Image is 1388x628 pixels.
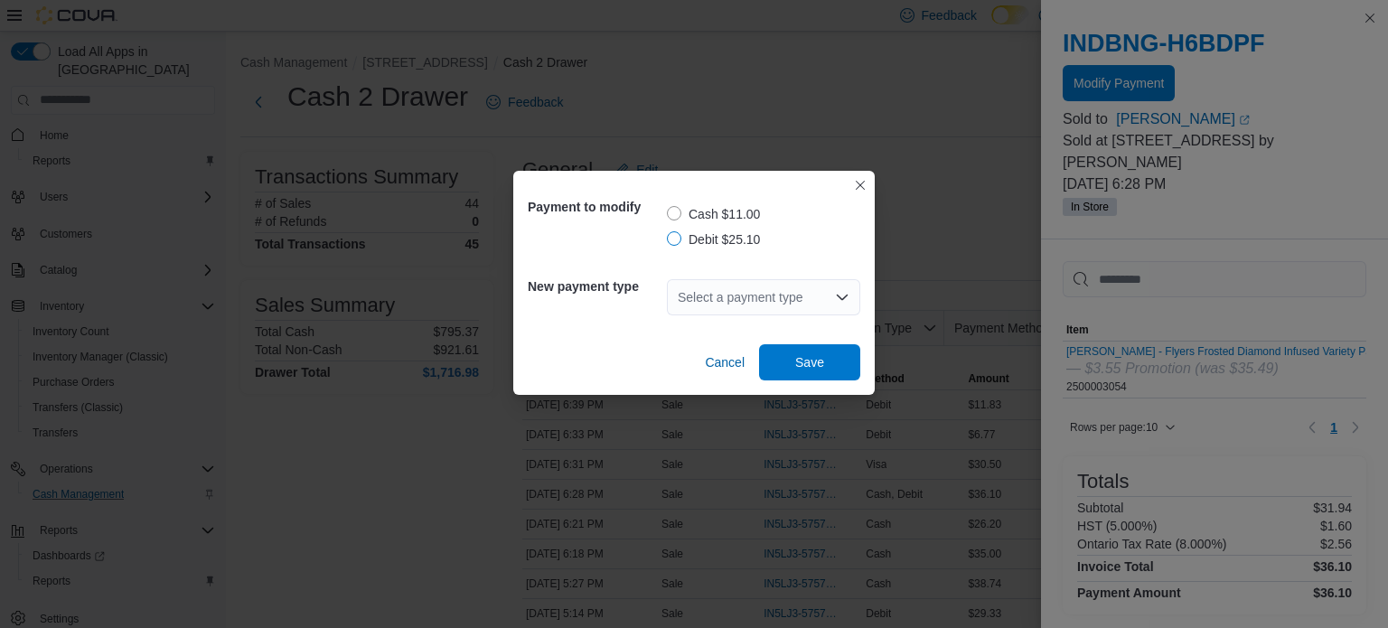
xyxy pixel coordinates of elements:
button: Cancel [698,344,752,380]
button: Open list of options [835,290,849,305]
button: Save [759,344,860,380]
span: Cancel [705,353,745,371]
label: Debit $25.10 [667,229,760,250]
label: Cash $11.00 [667,203,760,225]
h5: New payment type [528,268,663,305]
button: Closes this modal window [849,174,871,196]
h5: Payment to modify [528,189,663,225]
span: Save [795,353,824,371]
input: Accessible screen reader label [678,286,680,308]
